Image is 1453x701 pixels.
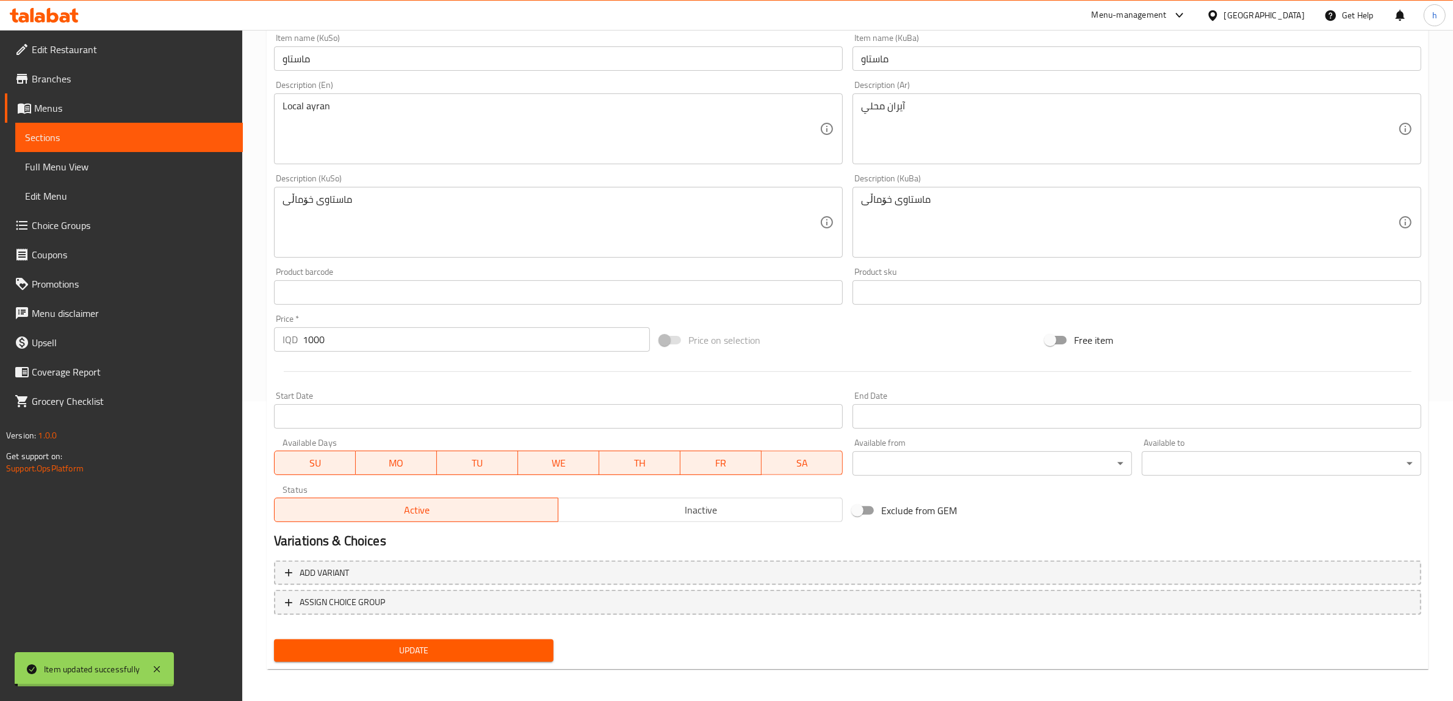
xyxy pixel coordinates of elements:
[32,365,233,379] span: Coverage Report
[523,454,594,472] span: WE
[15,152,243,181] a: Full Menu View
[853,280,1421,305] input: Please enter product sku
[274,561,1421,586] button: Add variant
[32,247,233,262] span: Coupons
[283,100,820,158] textarea: Local ayran
[1142,451,1421,476] div: ​
[274,451,356,475] button: SU
[15,181,243,211] a: Edit Menu
[44,663,140,676] div: Item updated successfully
[5,299,243,328] a: Menu disclaimer
[881,503,957,518] span: Exclude from GEM
[563,501,838,519] span: Inactive
[1432,9,1437,22] span: h
[861,194,1398,252] textarea: ماستاوی خۆماڵی
[32,71,233,86] span: Branches
[5,35,243,64] a: Edit Restaurant
[1224,9,1305,22] div: [GEOGRAPHIC_DATA]
[5,269,243,299] a: Promotions
[5,240,243,269] a: Coupons
[32,306,233,321] span: Menu disclaimer
[442,454,513,472] span: TU
[274,532,1421,550] h2: Variations & Choices
[6,460,84,476] a: Support.OpsPlatform
[1074,333,1113,347] span: Free item
[25,189,233,203] span: Edit Menu
[25,130,233,145] span: Sections
[300,565,349,581] span: Add variant
[6,427,36,443] span: Version:
[5,93,243,123] a: Menus
[274,639,553,662] button: Update
[1092,8,1167,23] div: Menu-management
[303,327,650,352] input: Please enter price
[604,454,676,472] span: TH
[680,451,762,475] button: FR
[5,211,243,240] a: Choice Groups
[32,277,233,291] span: Promotions
[853,46,1421,71] input: Enter name KuBa
[437,451,518,475] button: TU
[853,451,1132,476] div: ​
[558,498,843,522] button: Inactive
[32,218,233,233] span: Choice Groups
[274,280,843,305] input: Please enter product barcode
[38,427,57,443] span: 1.0.0
[300,595,385,610] span: ASSIGN CHOICE GROUP
[279,454,351,472] span: SU
[766,454,838,472] span: SA
[599,451,680,475] button: TH
[34,101,233,115] span: Menus
[32,394,233,409] span: Grocery Checklist
[5,64,243,93] a: Branches
[274,590,1421,615] button: ASSIGN CHOICE GROUP
[274,46,843,71] input: Enter name KuSo
[274,498,559,522] button: Active
[279,501,554,519] span: Active
[518,451,599,475] button: WE
[685,454,757,472] span: FR
[688,333,760,347] span: Price on selection
[361,454,432,472] span: MO
[32,335,233,350] span: Upsell
[283,332,298,347] p: IQD
[861,100,1398,158] textarea: آيران محلي
[5,328,243,357] a: Upsell
[32,42,233,57] span: Edit Restaurant
[25,159,233,174] span: Full Menu View
[356,451,437,475] button: MO
[5,387,243,416] a: Grocery Checklist
[6,448,62,464] span: Get support on:
[762,451,843,475] button: SA
[284,643,544,658] span: Update
[283,194,820,252] textarea: ماستاوی خۆماڵی
[15,123,243,152] a: Sections
[5,357,243,387] a: Coverage Report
